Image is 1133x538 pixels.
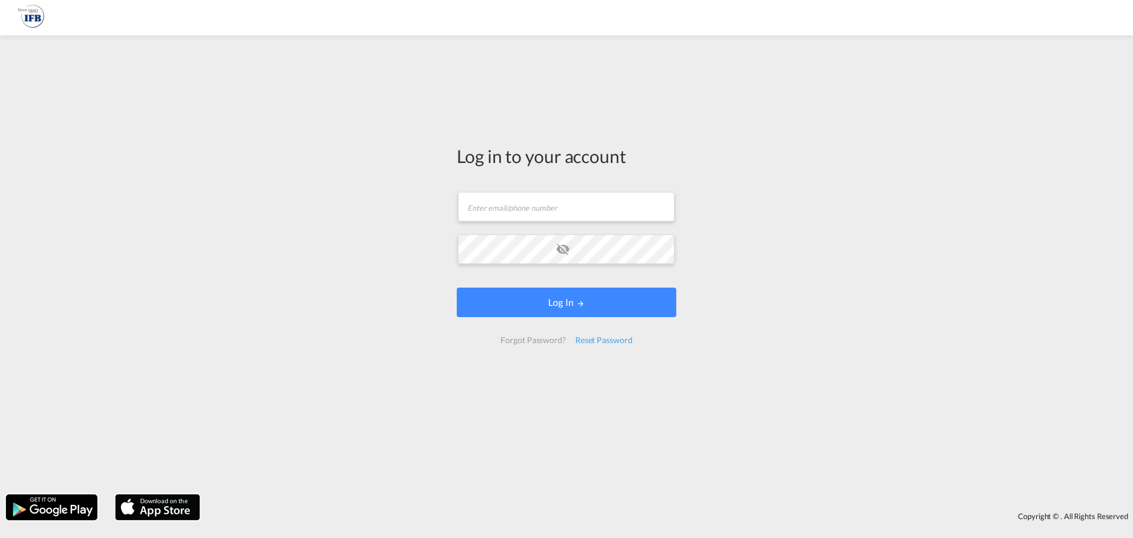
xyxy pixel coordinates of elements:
div: Reset Password [571,330,637,351]
md-icon: icon-eye-off [556,242,570,256]
div: Copyright © . All Rights Reserved [206,506,1133,526]
button: LOGIN [457,288,676,317]
img: apple.png [114,493,201,521]
div: Forgot Password? [496,330,570,351]
input: Enter email/phone number [458,192,674,221]
div: Log in to your account [457,144,676,168]
img: google.png [5,493,99,521]
img: 1f261f00256b11eeaf3d89493e6660f9.png [18,5,44,31]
